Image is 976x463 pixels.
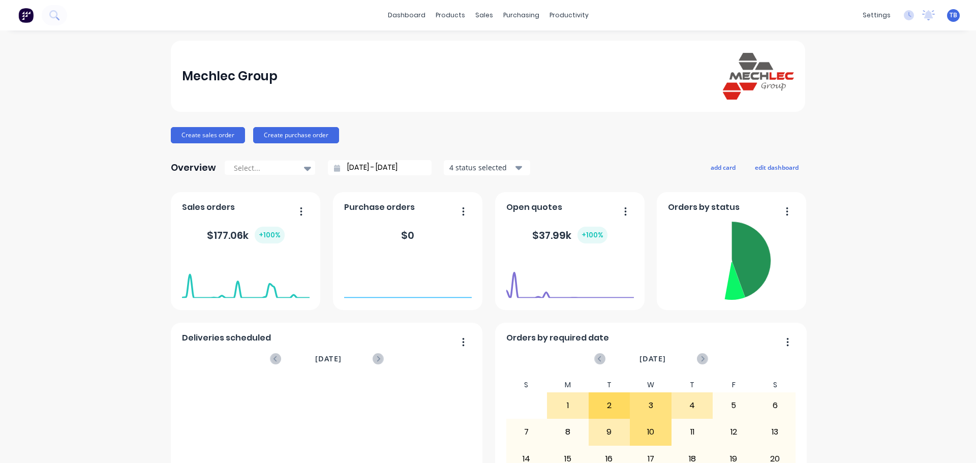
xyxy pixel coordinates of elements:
div: 1 [547,393,588,418]
span: Deliveries scheduled [182,332,271,344]
button: Create sales order [171,127,245,143]
button: 4 status selected [444,160,530,175]
div: T [589,378,630,392]
div: M [547,378,589,392]
a: dashboard [383,8,431,23]
button: add card [704,161,742,174]
div: W [630,378,672,392]
div: 4 status selected [449,162,513,173]
button: edit dashboard [748,161,805,174]
div: 13 [755,419,796,445]
div: + 100 % [255,227,285,243]
span: Orders by status [668,201,740,213]
div: 5 [713,393,754,418]
div: 3 [630,393,671,418]
div: 2 [589,393,630,418]
div: productivity [544,8,594,23]
div: 10 [630,419,671,445]
div: 8 [547,419,588,445]
div: 11 [672,419,713,445]
span: Sales orders [182,201,235,213]
div: sales [470,8,498,23]
span: Open quotes [506,201,562,213]
img: Factory [18,8,34,23]
div: S [506,378,547,392]
div: + 100 % [577,227,607,243]
div: 6 [755,393,796,418]
div: products [431,8,470,23]
img: Mechlec Group [723,53,794,99]
div: 9 [589,419,630,445]
span: Purchase orders [344,201,415,213]
div: $ 37.99k [532,227,607,243]
div: 4 [672,393,713,418]
div: Mechlec Group [182,66,278,86]
button: Create purchase order [253,127,339,143]
div: settings [858,8,896,23]
div: Overview [171,158,216,178]
div: S [754,378,796,392]
div: $ 177.06k [207,227,285,243]
div: 12 [713,419,754,445]
div: T [672,378,713,392]
span: TB [950,11,957,20]
span: [DATE] [315,353,342,364]
div: 7 [506,419,547,445]
div: purchasing [498,8,544,23]
div: $ 0 [401,228,414,243]
span: [DATE] [639,353,666,364]
div: F [713,378,754,392]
